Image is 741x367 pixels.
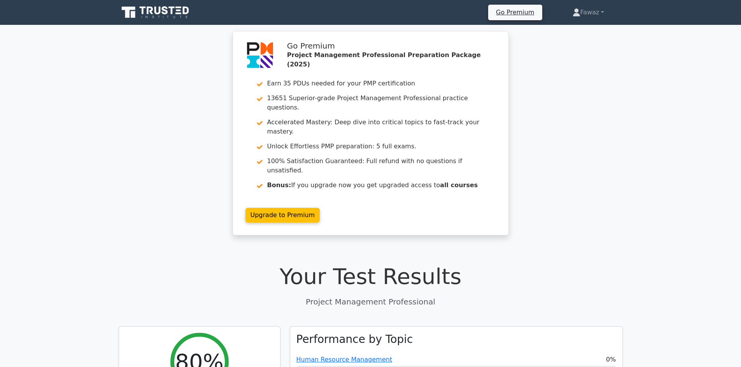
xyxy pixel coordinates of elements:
a: Human Resource Management [296,356,392,363]
a: Upgrade to Premium [245,208,320,223]
a: Go Premium [491,7,539,17]
a: Fawaz [554,5,623,20]
p: Project Management Professional [119,296,623,308]
h1: Your Test Results [119,263,623,289]
span: 0% [606,355,616,364]
h3: Performance by Topic [296,333,413,346]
